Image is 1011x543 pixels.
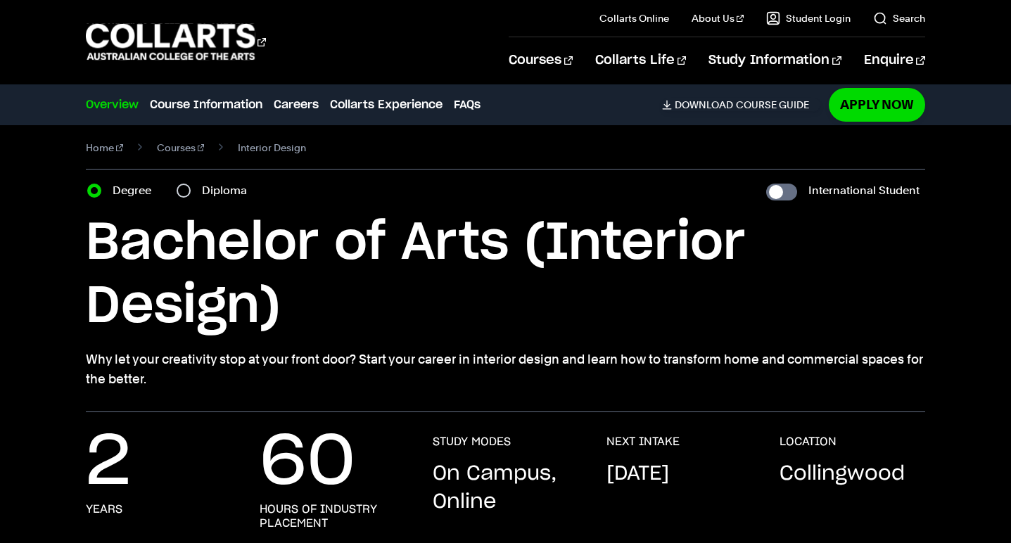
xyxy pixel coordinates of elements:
a: Collarts Online [599,11,669,25]
a: Course Information [150,96,262,113]
label: International Student [808,181,920,200]
a: Careers [274,96,319,113]
p: [DATE] [606,460,669,488]
label: Diploma [202,181,255,200]
span: Interior Design [238,138,306,158]
p: 60 [260,435,355,491]
label: Degree [113,181,160,200]
p: On Campus, Online [433,460,578,516]
a: Search [873,11,925,25]
p: 2 [86,435,131,491]
a: Courses [509,37,573,84]
a: Enquire [864,37,925,84]
a: About Us [692,11,744,25]
a: Student Login [766,11,851,25]
p: Why let your creativity stop at your front door? Start your career in interior design and learn h... [86,350,925,389]
a: Collarts Life [595,37,686,84]
a: Collarts Experience [330,96,443,113]
a: Study Information [708,37,841,84]
a: DownloadCourse Guide [662,98,820,111]
a: FAQs [454,96,481,113]
h3: years [86,502,122,516]
a: Courses [157,138,205,158]
a: Overview [86,96,139,113]
a: Home [86,138,123,158]
h1: Bachelor of Arts (Interior Design) [86,212,925,338]
div: Go to homepage [86,22,266,62]
h3: hours of industry placement [260,502,405,530]
span: Download [675,98,733,111]
h3: STUDY MODES [433,435,511,449]
h3: NEXT INTAKE [606,435,680,449]
p: Collingwood [780,460,905,488]
h3: LOCATION [780,435,837,449]
a: Apply Now [829,88,925,121]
